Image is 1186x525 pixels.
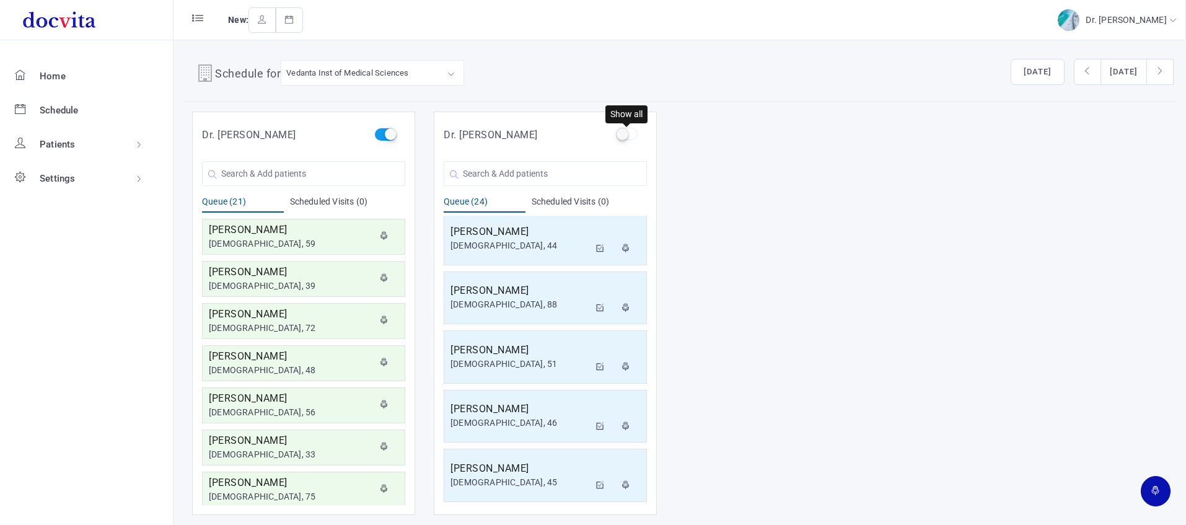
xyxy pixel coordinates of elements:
h5: [PERSON_NAME] [209,349,373,364]
div: [DEMOGRAPHIC_DATA], 33 [209,448,373,461]
h5: [PERSON_NAME] [450,343,589,358]
h5: [PERSON_NAME] [209,475,373,490]
div: Queue (24) [444,195,525,213]
h5: [PERSON_NAME] [209,223,373,237]
h5: [PERSON_NAME] [450,461,589,476]
h5: [PERSON_NAME] [450,283,589,298]
div: Scheduled Visits (0) [290,195,406,213]
h5: [PERSON_NAME] [209,307,373,322]
h4: Schedule for [215,65,281,85]
span: Schedule [40,105,79,116]
span: Patients [40,139,76,150]
div: Vedanta Inst of Medical Sciences [286,66,408,80]
h5: Dr. [PERSON_NAME] [444,128,538,143]
h5: [PERSON_NAME] [209,433,373,448]
img: img-2.jpg [1058,9,1079,31]
h5: Dr. [PERSON_NAME] [202,128,296,143]
div: [DEMOGRAPHIC_DATA], 59 [209,237,373,250]
div: [DEMOGRAPHIC_DATA], 48 [209,364,373,377]
span: Home [40,71,66,82]
div: [DEMOGRAPHIC_DATA], 56 [209,406,373,419]
div: [DEMOGRAPHIC_DATA], 44 [450,239,589,252]
span: New: [228,15,248,25]
span: Dr. [PERSON_NAME] [1086,15,1169,25]
h5: [PERSON_NAME] [209,265,373,280]
div: [DEMOGRAPHIC_DATA], 46 [450,417,589,430]
div: [DEMOGRAPHIC_DATA], 88 [450,298,589,311]
h5: [PERSON_NAME] [209,391,373,406]
div: Scheduled Visits (0) [532,195,648,213]
input: Search & Add patients [202,161,405,186]
div: [DEMOGRAPHIC_DATA], 75 [209,490,373,503]
div: Show all [605,105,648,123]
div: Queue (21) [202,195,284,213]
div: [DEMOGRAPHIC_DATA], 72 [209,322,373,335]
span: Settings [40,173,76,184]
button: [DATE] [1011,59,1065,85]
h5: [PERSON_NAME] [450,402,589,417]
button: [DATE] [1100,59,1147,85]
div: [DEMOGRAPHIC_DATA], 39 [209,280,373,293]
div: [DEMOGRAPHIC_DATA], 45 [450,476,589,489]
h5: [PERSON_NAME] [450,224,589,239]
div: [DEMOGRAPHIC_DATA], 51 [450,358,589,371]
input: Search & Add patients [444,161,647,186]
